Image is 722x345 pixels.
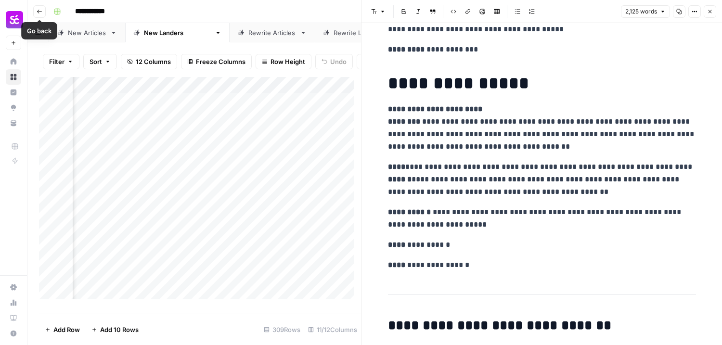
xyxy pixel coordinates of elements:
[6,100,21,115] a: Opportunities
[330,57,347,66] span: Undo
[136,57,171,66] span: 12 Columns
[271,57,305,66] span: Row Height
[625,7,657,16] span: 2,125 words
[144,28,211,38] div: New [PERSON_NAME]
[6,310,21,326] a: Learning Hub
[6,326,21,341] button: Help + Support
[53,325,80,334] span: Add Row
[6,69,21,85] a: Browse
[125,23,230,42] a: New [PERSON_NAME]
[6,115,21,131] a: Your Data
[334,28,410,38] div: Rewrite [PERSON_NAME]
[621,5,670,18] button: 2,125 words
[39,322,86,337] button: Add Row
[196,57,245,66] span: Freeze Columns
[260,322,304,337] div: 309 Rows
[100,325,139,334] span: Add 10 Rows
[90,57,102,66] span: Sort
[121,54,177,69] button: 12 Columns
[248,28,296,38] div: Rewrite Articles
[43,54,79,69] button: Filter
[6,8,21,32] button: Workspace: Smartcat
[6,295,21,310] a: Usage
[6,54,21,69] a: Home
[315,54,353,69] button: Undo
[256,54,311,69] button: Row Height
[6,85,21,100] a: Insights
[68,28,106,38] div: New Articles
[315,23,428,42] a: Rewrite [PERSON_NAME]
[6,11,23,28] img: Smartcat Logo
[304,322,361,337] div: 11/12 Columns
[83,54,117,69] button: Sort
[49,23,125,42] a: New Articles
[49,57,64,66] span: Filter
[230,23,315,42] a: Rewrite Articles
[6,280,21,295] a: Settings
[86,322,144,337] button: Add 10 Rows
[181,54,252,69] button: Freeze Columns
